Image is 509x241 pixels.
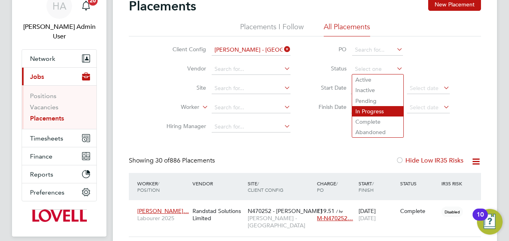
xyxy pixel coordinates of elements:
[137,180,160,193] span: / Position
[359,215,376,222] span: [DATE]
[311,103,347,110] label: Finish Date
[248,207,322,215] span: N470252 - [PERSON_NAME]
[246,176,315,197] div: Site
[439,176,467,191] div: IR35 Risk
[352,96,403,106] li: Pending
[477,209,503,235] button: Open Resource Center, 10 new notifications
[30,92,56,100] a: Positions
[212,121,291,133] input: Search for...
[317,215,353,222] span: M-N470252…
[22,85,96,129] div: Jobs
[160,46,206,53] label: Client Config
[357,203,398,226] div: [DATE]
[212,83,291,94] input: Search for...
[311,65,347,72] label: Status
[22,129,96,147] button: Timesheets
[137,207,189,215] span: [PERSON_NAME]…
[477,215,484,225] div: 10
[30,55,55,62] span: Network
[324,22,370,36] li: All Placements
[155,157,215,165] span: 886 Placements
[22,183,96,201] button: Preferences
[352,106,403,116] li: In Progress
[212,102,291,113] input: Search for...
[212,44,291,56] input: Search for...
[30,103,58,111] a: Vacancies
[160,84,206,91] label: Site
[22,147,96,165] button: Finance
[22,209,97,222] a: Go to home page
[317,180,338,193] span: / PO
[190,176,246,191] div: Vendor
[352,116,403,127] li: Complete
[52,1,66,11] span: HA
[22,68,96,85] button: Jobs
[190,203,246,226] div: Randstad Solutions Limited
[32,209,86,222] img: lovell-logo-retina.png
[30,114,64,122] a: Placements
[30,189,64,196] span: Preferences
[30,73,44,80] span: Jobs
[359,180,374,193] span: / Finish
[398,176,440,191] div: Status
[30,135,63,142] span: Timesheets
[248,180,283,193] span: / Client Config
[240,22,304,36] li: Placements I Follow
[135,203,481,210] a: [PERSON_NAME]…Labourer 2025Randstad Solutions LimitedN470252 - [PERSON_NAME][PERSON_NAME] - [GEOG...
[155,157,170,165] span: 30 of
[137,215,188,222] span: Labourer 2025
[135,176,190,197] div: Worker
[160,65,206,72] label: Vendor
[357,176,398,197] div: Start
[317,207,335,215] span: £19.51
[212,64,291,75] input: Search for...
[410,104,439,111] span: Select date
[153,103,199,111] label: Worker
[22,165,96,183] button: Reports
[352,64,403,75] input: Select one
[441,207,463,217] span: Disabled
[410,84,439,92] span: Select date
[336,208,343,214] span: / hr
[352,74,403,85] li: Active
[30,153,52,160] span: Finance
[160,123,206,130] label: Hiring Manager
[129,157,216,165] div: Showing
[396,157,463,165] label: Hide Low IR35 Risks
[352,127,403,137] li: Abandoned
[315,176,357,197] div: Charge
[400,207,438,215] div: Complete
[22,22,97,41] span: Hays Admin User
[311,46,347,53] label: PO
[352,85,403,95] li: Inactive
[352,44,403,56] input: Search for...
[248,215,313,229] span: [PERSON_NAME] - [GEOGRAPHIC_DATA]
[30,171,53,178] span: Reports
[311,84,347,91] label: Start Date
[22,50,96,67] button: Network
